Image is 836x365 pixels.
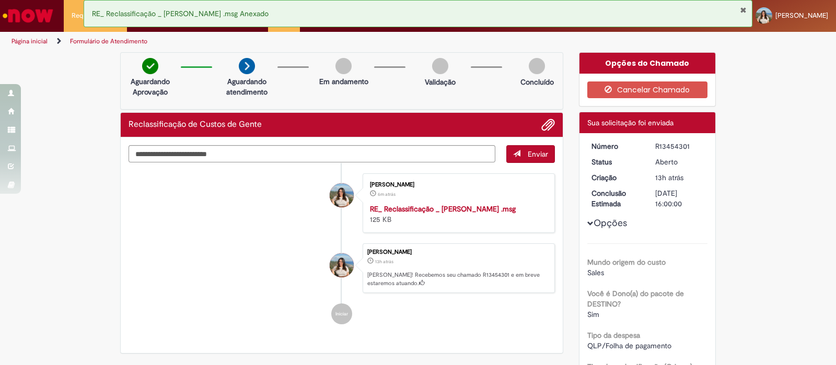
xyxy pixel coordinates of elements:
[655,188,704,209] div: [DATE] 16:00:00
[370,204,516,214] a: RE_ Reclassificação _ [PERSON_NAME] .msg
[375,258,393,265] span: 13h atrás
[319,76,368,87] p: Em andamento
[584,172,648,183] dt: Criação
[378,191,396,197] span: 6m atrás
[520,77,554,87] p: Concluído
[11,37,48,45] a: Página inicial
[655,172,704,183] div: 27/08/2025 20:05:57
[587,268,604,277] span: Sales
[370,182,544,188] div: [PERSON_NAME]
[330,253,354,277] div: Cecilia Menegol
[129,120,262,129] h2: Reclassificação de Custos de Gente Histórico de tíquete
[125,76,176,97] p: Aguardando Aprovação
[335,58,352,74] img: img-circle-grey.png
[541,118,555,132] button: Adicionar anexos
[8,32,550,51] ul: Trilhas de página
[378,191,396,197] time: 28/08/2025 08:59:14
[129,145,495,163] textarea: Digite sua mensagem aqui...
[579,53,716,74] div: Opções do Chamado
[239,58,255,74] img: arrow-next.png
[70,37,147,45] a: Formulário de Atendimento
[1,5,55,26] img: ServiceNow
[370,204,544,225] div: 125 KB
[587,341,671,350] span: QLP/Folha de pagamento
[367,271,549,287] p: [PERSON_NAME]! Recebemos seu chamado R13454301 e em breve estaremos atuando.
[587,310,599,319] span: Sim
[129,243,555,293] li: Cecilia Menegol
[529,58,545,74] img: img-circle-grey.png
[655,157,704,167] div: Aberto
[587,257,666,267] b: Mundo origem do custo
[655,173,683,182] time: 27/08/2025 20:05:57
[72,10,108,21] span: Requisições
[432,58,448,74] img: img-circle-grey.png
[375,258,393,265] time: 27/08/2025 20:05:57
[92,9,269,18] span: RE_ Reclassificação _ [PERSON_NAME] .msg Anexado
[129,163,555,335] ul: Histórico de tíquete
[584,141,648,151] dt: Número
[584,188,648,209] dt: Conclusão Estimada
[655,141,704,151] div: R13454301
[142,58,158,74] img: check-circle-green.png
[775,11,828,20] span: [PERSON_NAME]
[222,76,272,97] p: Aguardando atendimento
[584,157,648,167] dt: Status
[740,6,747,14] button: Fechar Notificação
[367,249,549,255] div: [PERSON_NAME]
[587,331,640,340] b: Tipo da despesa
[330,183,354,207] div: Cecilia Menegol
[425,77,456,87] p: Validação
[587,81,708,98] button: Cancelar Chamado
[506,145,555,163] button: Enviar
[587,289,684,309] b: Você é Dono(a) do pacote de DESTINO?
[655,173,683,182] span: 13h atrás
[587,118,674,127] span: Sua solicitação foi enviada
[528,149,548,159] span: Enviar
